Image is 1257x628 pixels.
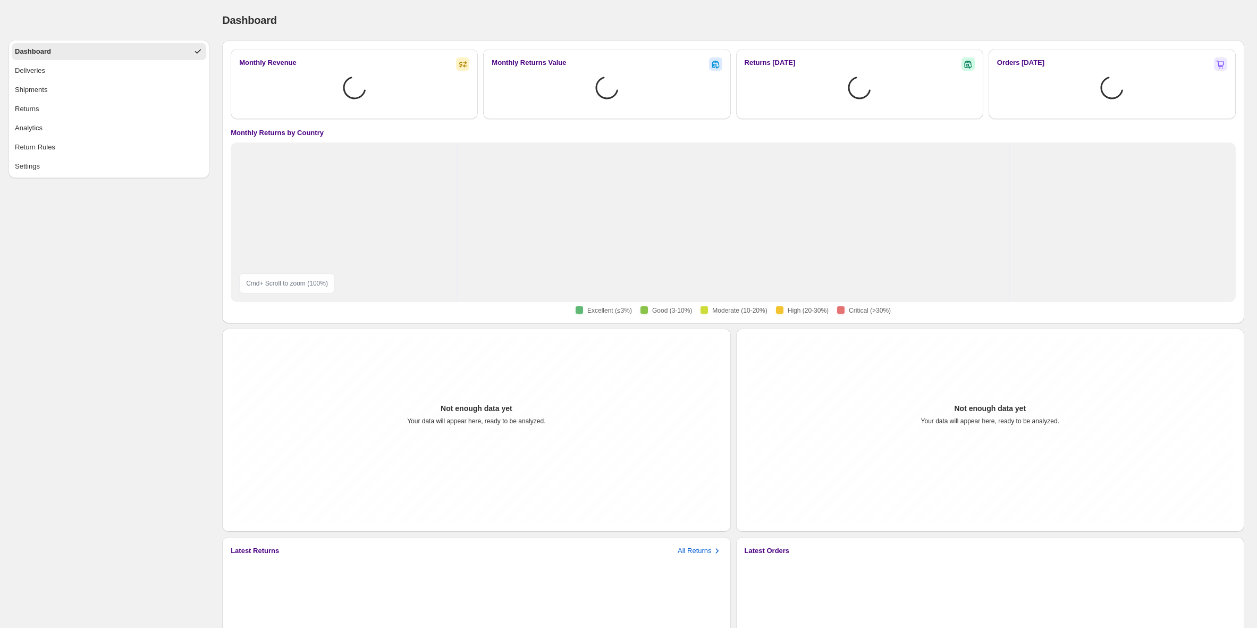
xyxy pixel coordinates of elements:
div: Settings [15,161,40,172]
h2: Monthly Revenue [239,57,297,68]
button: All Returns [678,546,722,556]
h2: Monthly Returns Value [492,57,566,68]
button: Returns [12,101,206,118]
div: Shipments [15,85,47,95]
span: Critical (>30%) [849,306,891,315]
span: Dashboard [222,14,277,26]
div: Analytics [15,123,43,133]
span: Good (3-10%) [652,306,692,315]
div: Returns [15,104,39,114]
div: Deliveries [15,65,45,76]
h2: Orders [DATE] [997,57,1044,68]
h3: Latest Orders [745,546,790,556]
button: Shipments [12,81,206,98]
button: Settings [12,158,206,175]
h3: All Returns [678,546,712,556]
div: Cmd + Scroll to zoom ( 100 %) [239,273,335,294]
button: Deliveries [12,62,206,79]
button: Analytics [12,120,206,137]
span: High (20-30%) [788,306,829,315]
button: Dashboard [12,43,206,60]
button: Return Rules [12,139,206,156]
h4: Monthly Returns by Country [231,128,324,138]
div: Dashboard [15,46,51,57]
h3: Latest Returns [231,546,279,556]
span: Moderate (10-20%) [712,306,767,315]
h2: Returns [DATE] [745,57,796,68]
span: Excellent (≤3%) [587,306,632,315]
div: Return Rules [15,142,55,153]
